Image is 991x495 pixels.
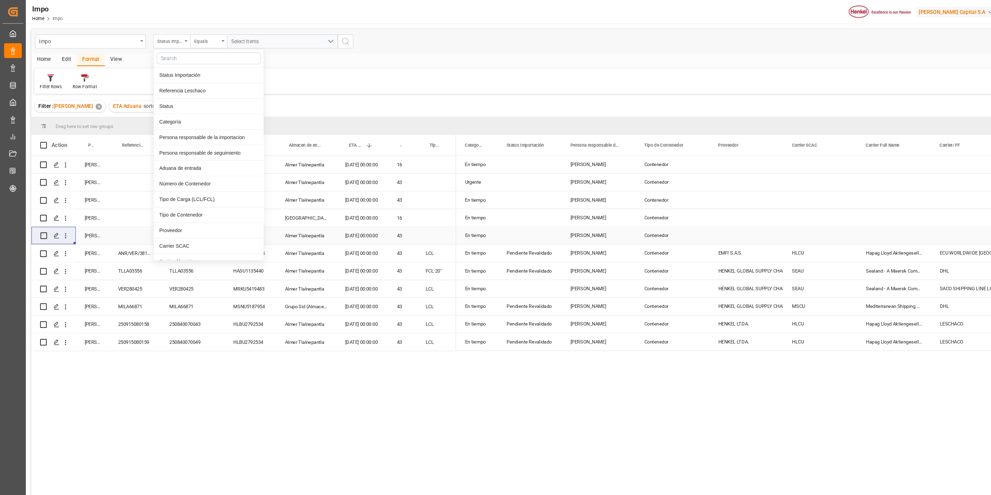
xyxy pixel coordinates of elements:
div: 43 [363,246,390,262]
span: Drag here to set row groups [52,116,106,121]
div: TLLA03556 [150,246,210,262]
div: LCL [390,295,427,312]
div: 43 [363,229,390,245]
div: Persona responsable de seguimiento [144,136,247,150]
div: Carrier SCAC [144,223,247,238]
div: HLBU2792534 [210,312,258,328]
div: [PERSON_NAME] [71,295,102,312]
div: TLLA03556 [102,246,150,262]
div: Contenedor [595,196,664,212]
div: [DATE] 00:00:00 [315,212,363,229]
span: Filter : [36,97,50,102]
div: 43 [363,179,390,195]
div: Referencia Leschaco [144,78,247,92]
span: Status Importación [474,134,509,138]
div: VER280425 [102,262,150,278]
span: 12 [943,4,952,11]
div: Press SPACE to select this row. [29,196,427,212]
div: [PERSON_NAME] [526,212,595,229]
div: [DATE] 00:00:00 [315,262,363,278]
div: View [98,50,119,62]
div: HLCU [733,229,802,245]
div: EMFI S.A.S. [672,229,725,245]
div: [PERSON_NAME] [71,246,102,262]
div: Carrier Short Name [144,238,247,252]
div: MSCU [733,279,802,295]
div: FCL 20" [390,246,427,262]
div: LCL [390,262,427,278]
span: Persona responsable de seguimiento [83,134,88,138]
div: Categoría [144,107,247,121]
div: [PERSON_NAME] [71,262,102,278]
div: ✕ [89,97,95,103]
div: [PERSON_NAME] [526,229,595,245]
div: [DATE] 00:00:00 [315,179,363,195]
div: Contenedor [595,229,664,245]
div: 43 [363,312,390,328]
div: HLCU [733,295,802,312]
div: MSNU5187954 [210,279,258,295]
div: DHL [871,246,940,262]
div: SACO SHIPPING LINE LIMITED [871,262,940,278]
div: Format [72,50,98,62]
div: Almer Tlalnepantla [258,163,315,179]
div: [DATE] 00:00:00 [315,163,363,179]
span: Referencia Leschaco [114,134,136,138]
div: Home [29,50,53,62]
div: [PERSON_NAME] [71,146,102,162]
div: En tiempo [427,212,466,229]
div: Contenedor [595,212,664,229]
div: Press SPACE to select this row. [29,246,427,262]
div: En tiempo [427,312,466,328]
div: En tiempo [427,279,466,295]
div: Pendiente Revalidado [474,279,517,295]
div: DHL [871,279,940,295]
div: 43 [363,163,390,179]
div: Contenedor [595,179,664,195]
div: Sealand - A Maersk Company [802,246,871,262]
span: Categoría [435,134,451,138]
div: SEAU [733,262,802,278]
div: LCL [390,279,427,295]
div: Hapag Lloyd Aktiengesellschaft [802,295,871,312]
button: [PERSON_NAME] Capital S.A [857,4,936,18]
div: Row Format [68,78,91,84]
div: En tiempo [427,146,466,162]
div: Hapag Lloyd Aktiengesellschaft [802,229,871,245]
input: Search [147,49,244,60]
div: Contenedor [595,262,664,278]
div: [DATE] 00:00:00 [315,312,363,328]
div: HENKEL LTDA. [672,296,725,312]
div: [DATE] 00:00:00 [315,196,363,212]
div: LCL [390,312,427,328]
div: Status [144,92,247,107]
div: HLCU [733,312,802,328]
span: Select Items [217,36,246,42]
span: Tipo de Contenedor [603,134,640,138]
div: [PERSON_NAME] [526,295,595,312]
div: ANR/VER/38173 [102,229,150,245]
span: [PERSON_NAME] [50,97,87,102]
div: 250915080158 [102,295,150,312]
div: [PERSON_NAME] [71,179,102,195]
div: Equals [182,34,205,42]
div: Contenedor [595,312,664,328]
div: Impo [30,3,59,13]
div: 16 [363,146,390,162]
div: Almer Tlalnepantla [258,212,315,229]
div: Press SPACE to select this row. [29,262,427,279]
div: MILA66871 [150,279,210,295]
button: search button [316,32,331,45]
span: Proveedor [672,134,691,138]
button: open menu [33,32,136,45]
div: Almer Tlalnepantla [258,295,315,312]
div: Pendiente Revalidado [474,312,517,328]
div: Contenedor [595,295,664,312]
div: 43 [363,262,390,278]
img: Henkel%20logo.jpg_1689854090.jpg [794,5,852,17]
div: Almer Tlalnepantla [258,246,315,262]
div: Tipo de Carga (LCL/FCL) [144,180,247,194]
div: Persona responsable de la importacion [144,121,247,136]
div: HENKEL GLOBAL SUPPLY CHAIN B.V. [672,246,725,262]
span: ETA Aduana [106,97,132,102]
